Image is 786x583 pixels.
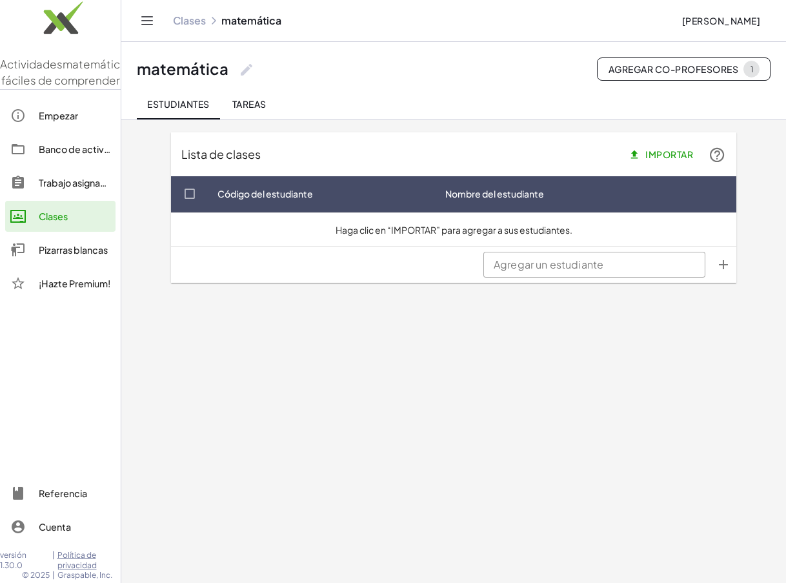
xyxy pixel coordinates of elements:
[5,100,116,131] a: Empezar
[39,521,71,533] font: Cuenta
[137,59,228,78] font: matemática
[682,15,760,26] font: [PERSON_NAME]
[52,570,55,580] font: |
[5,201,116,232] a: Clases
[22,570,50,580] font: © 2025
[39,244,108,256] font: Pizarras blancas
[621,143,703,166] button: Importar
[137,10,157,31] button: Cambiar navegación
[181,147,261,161] font: Lista de clases
[173,14,206,27] a: Clases
[147,98,209,110] font: Estudiantes
[57,550,121,570] a: Política de privacidad
[751,65,754,74] font: 1
[597,57,771,81] button: Agregar co-profesores1
[671,9,771,32] button: [PERSON_NAME]
[57,570,112,580] font: Graspable, Inc.
[39,143,134,155] font: Banco de actividades
[5,478,116,509] a: Referencia
[5,234,116,265] a: Pizarras blancas
[445,188,544,199] font: Nombre del estudiante
[39,278,110,289] font: ¡Hazte Premium!
[39,177,112,189] font: Trabajo asignado
[57,550,97,570] font: Política de privacidad
[609,63,738,75] font: Agregar co-profesores
[232,98,267,110] font: Tareas
[39,487,87,499] font: Referencia
[716,257,731,272] i: Add One Student appended action
[645,148,693,160] font: Importar
[52,550,55,560] font: |
[5,511,116,542] a: Cuenta
[336,224,572,236] font: Haga clic en “IMPORTAR” para agregar a sus estudiantes.
[5,134,116,165] a: Banco de actividades
[5,167,116,198] a: Trabajo asignado
[1,57,133,88] font: matemáticas fáciles de comprender
[39,110,78,121] font: Empezar
[217,188,313,199] font: Código del estudiante
[39,210,68,222] font: Clases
